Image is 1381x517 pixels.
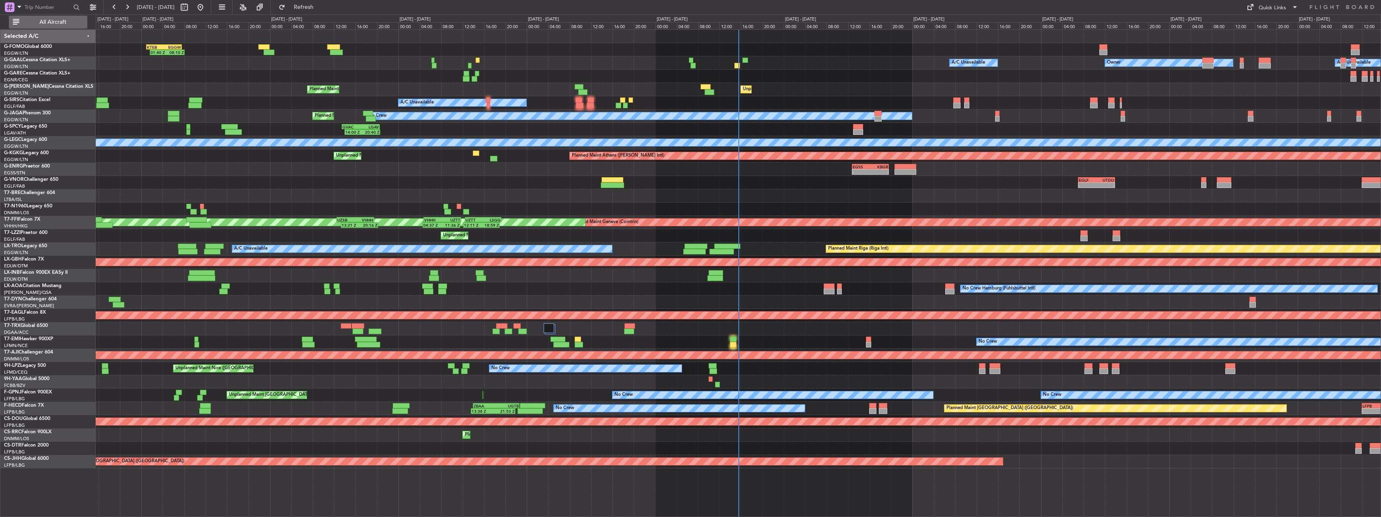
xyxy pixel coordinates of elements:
span: [DATE] - [DATE] [137,4,175,11]
div: 16:00 [612,22,634,29]
div: EGSS [853,164,870,169]
a: F-GPNJFalcon 900EX [4,390,52,395]
span: G-FOMO [4,44,25,49]
div: 20:00 [377,22,398,29]
div: 12:00 [1105,22,1126,29]
div: [DATE] - [DATE] [1042,16,1073,23]
a: G-[PERSON_NAME]Cessna Citation XLS [4,84,93,89]
div: A/C Unavailable [1337,57,1371,69]
div: Unplanned Maint [GEOGRAPHIC_DATA] ([GEOGRAPHIC_DATA]) [229,389,361,401]
div: 16:00 [99,22,120,29]
a: G-LEGCLegacy 600 [4,137,47,142]
a: EGLF/FAB [4,236,25,242]
a: G-KGKGLegacy 600 [4,151,49,155]
a: CS-DOUGlobal 6500 [4,416,50,421]
a: LX-TROLegacy 650 [4,244,47,248]
div: - [1079,183,1097,188]
a: LFMN/NCE [4,343,28,349]
div: 04:00 [1062,22,1084,29]
span: G-SIRS [4,97,19,102]
div: Quick Links [1259,4,1286,12]
a: DNMM/LOS [4,210,29,216]
span: 9H-LPZ [4,363,20,368]
input: Trip Number [25,1,71,13]
span: T7-EAGL [4,310,24,315]
div: EGLF [1079,178,1097,182]
a: G-FOMOGlobal 6000 [4,44,52,49]
div: [DATE] - [DATE] [913,16,944,23]
div: 12:00 [977,22,998,29]
div: - [1097,183,1114,188]
a: EGSS/STN [4,170,25,176]
a: EGGW/LTN [4,50,28,56]
div: 20:00 [1148,22,1169,29]
div: 12:00 [206,22,227,29]
button: Refresh [275,1,323,14]
a: DGAA/ACC [4,329,29,335]
div: 00:00 [398,22,420,29]
div: UZTT [442,217,460,222]
a: T7-TRXGlobal 6500 [4,323,48,328]
a: G-ENRGPraetor 600 [4,164,50,169]
div: No Crew [979,336,997,348]
div: No Crew [491,362,510,374]
span: G-[PERSON_NAME] [4,84,49,89]
div: LGAV [361,124,379,129]
div: 04:00 [1191,22,1212,29]
div: - [870,170,888,174]
div: 08:00 [1341,22,1362,29]
a: T7-DYNChallenger 604 [4,297,57,302]
span: G-LEGC [4,137,21,142]
div: LSGG [483,217,500,222]
div: 12:00 [591,22,612,29]
div: A/C Unavailable [234,243,268,255]
a: DNMM/LOS [4,436,29,442]
a: EGGW/LTN [4,90,28,96]
div: [DATE] - [DATE] [142,16,173,23]
span: T7-FFI [4,217,18,222]
div: 20:00 [505,22,527,29]
div: 16:00 [870,22,891,29]
div: 08:00 [313,22,334,29]
div: 16:00 [998,22,1019,29]
div: No Crew Hamburg (Fuhlsbuttel Intl) [963,283,1035,295]
div: Planned Maint [GEOGRAPHIC_DATA] ([GEOGRAPHIC_DATA]) [315,110,441,122]
a: LX-GBHFalcon 7X [4,257,44,262]
span: T7-EMI [4,337,20,341]
span: All Aircraft [21,19,85,25]
div: 08:00 [1212,22,1233,29]
a: EGGW/LTN [4,117,28,123]
a: T7-N1960Legacy 650 [4,204,52,209]
span: T7-AJI [4,350,19,355]
a: LFPB/LBG [4,422,25,428]
div: 20:00 [120,22,141,29]
a: EGGW/LTN [4,250,28,256]
div: 00:00 [1298,22,1319,29]
div: 21:53 Z [493,409,514,414]
a: T7-BREChallenger 604 [4,190,55,195]
span: F-GPNJ [4,390,21,395]
span: G-GAAL [4,58,23,62]
span: F-HECD [4,403,22,408]
div: 20:00 [248,22,270,29]
span: T7-LZZI [4,230,21,235]
div: 08:00 [184,22,206,29]
div: 04:00 [934,22,955,29]
div: [DATE] - [DATE] [657,16,688,23]
div: UGTB [496,403,519,408]
div: 16:00 [227,22,248,29]
div: 12:00 [334,22,355,29]
div: Planned Maint [GEOGRAPHIC_DATA] ([GEOGRAPHIC_DATA]) [309,83,436,95]
span: LX-TRO [4,244,21,248]
div: 08:00 [1084,22,1105,29]
div: 11:36 Z [441,223,460,227]
span: LX-INB [4,270,20,275]
a: 9H-LPZLegacy 500 [4,363,46,368]
div: 12:11 Z [464,223,481,227]
div: ZBAA [474,403,496,408]
a: EGNR/CEG [4,77,28,83]
div: 08:10 Z [167,50,184,55]
div: 00:00 [1041,22,1062,29]
div: 18:59 Z [481,223,499,227]
a: LFPB/LBG [4,462,25,468]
